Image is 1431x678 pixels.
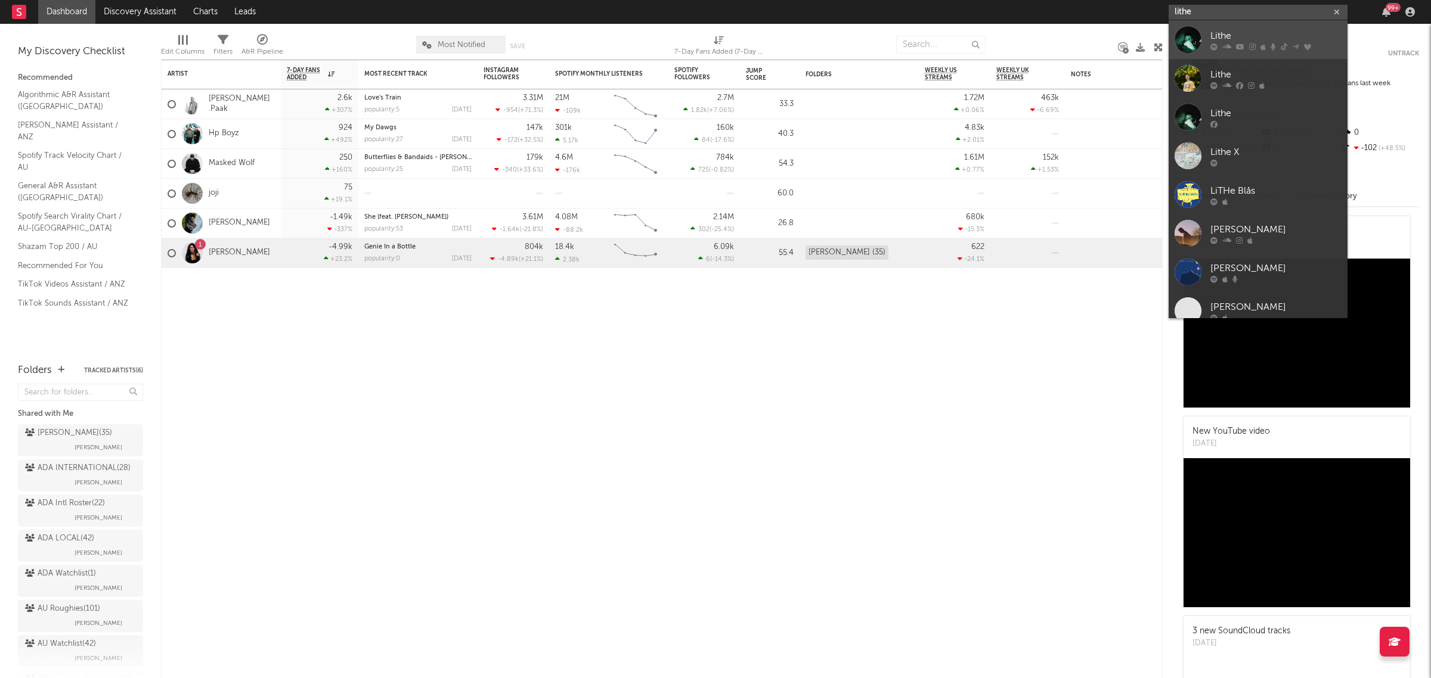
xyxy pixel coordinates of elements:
[690,166,734,173] div: ( )
[1169,5,1348,20] input: Search for artists
[555,154,573,161] div: 4.6M
[609,209,662,238] svg: Chart title
[209,188,219,198] a: joji
[698,255,734,263] div: ( )
[712,137,732,144] span: -17.6 %
[958,225,984,233] div: -15.3 %
[18,119,131,143] a: [PERSON_NAME] Assistant / ANZ
[18,45,143,59] div: My Discovery Checklist
[324,195,352,203] div: +19.1 %
[18,565,143,597] a: ADA Watchlist(1)[PERSON_NAME]
[18,635,143,667] a: AU Watchlist(42)[PERSON_NAME]
[18,210,131,234] a: Spotify Search Virality Chart / AU-[GEOGRAPHIC_DATA]
[75,475,122,490] span: [PERSON_NAME]
[364,95,472,101] div: Love's Train
[958,255,984,263] div: -24.1 %
[1071,71,1190,78] div: Notes
[746,67,776,82] div: Jump Score
[364,244,416,250] a: Genie In a Bottle
[25,496,105,511] div: ADA Intl Roster ( 22 )
[18,297,131,310] a: TikTok Sounds Assistant / ANZ
[1192,438,1270,450] div: [DATE]
[1210,106,1342,120] div: Lithe
[18,240,131,253] a: Shazam Top 200 / AU
[209,94,275,114] a: [PERSON_NAME] .Paak
[330,213,352,221] div: -1.49k
[494,166,543,173] div: ( )
[609,238,662,268] svg: Chart title
[746,127,794,141] div: 40.3
[519,137,541,144] span: +32.5 %
[209,129,239,139] a: Hp Boyz
[713,213,734,221] div: 2.14M
[502,167,517,173] span: -340
[746,246,794,260] div: 55.4
[364,70,454,77] div: Most Recent Track
[364,214,448,220] a: She (feat. [PERSON_NAME])
[925,67,967,81] span: Weekly US Streams
[526,124,543,132] div: 147k
[521,226,541,233] span: -21.8 %
[717,124,734,132] div: 160k
[25,637,96,651] div: AU Watchlist ( 42 )
[964,94,984,102] div: 1.72M
[746,216,794,231] div: 26.8
[746,186,794,201] div: 60.0
[1192,637,1290,649] div: [DATE]
[1169,253,1348,291] a: [PERSON_NAME]
[324,255,352,263] div: +23.2 %
[75,616,122,630] span: [PERSON_NAME]
[996,67,1041,81] span: Weekly UK Streams
[698,167,709,173] span: 725
[1210,145,1342,159] div: Lithe X
[503,107,518,114] span: -954
[18,384,143,401] input: Search for folders...
[806,245,888,260] div: [PERSON_NAME] (35)
[25,567,96,581] div: ADA Watchlist ( 1 )
[717,94,734,102] div: 2.7M
[1041,94,1059,102] div: 463k
[1386,3,1401,12] div: 99 +
[966,213,984,221] div: 680k
[1169,175,1348,214] a: LiTHe Blås
[452,256,472,262] div: [DATE]
[1169,291,1348,330] a: [PERSON_NAME]
[213,45,233,59] div: Filters
[510,43,525,49] button: Save
[364,226,403,232] div: popularity: 53
[896,36,986,54] input: Search...
[1340,141,1419,156] div: -102
[1210,300,1342,314] div: [PERSON_NAME]
[213,30,233,64] div: Filters
[555,166,580,174] div: -176k
[712,256,732,263] span: -14.3 %
[18,459,143,492] a: ADA INTERNATIONAL(28)[PERSON_NAME]
[168,70,257,77] div: Artist
[327,225,352,233] div: -337 %
[25,426,112,440] div: [PERSON_NAME] ( 35 )
[25,531,94,546] div: ADA LOCAL ( 42 )
[75,440,122,455] span: [PERSON_NAME]
[698,226,710,233] span: 302
[555,256,580,263] div: 2.38k
[452,166,472,173] div: [DATE]
[709,107,732,114] span: +7.06 %
[364,95,401,101] a: Love's Train
[555,243,574,251] div: 18.4k
[504,137,518,144] span: -172
[1210,184,1342,198] div: LiTHe Blås
[523,94,543,102] div: 3.31M
[956,136,984,144] div: +2.01 %
[525,243,543,251] div: 804k
[241,30,283,64] div: A&R Pipeline
[954,106,984,114] div: +0.06 %
[806,71,895,78] div: Folders
[492,225,543,233] div: ( )
[555,107,581,114] div: -109k
[339,124,352,132] div: 924
[325,166,352,173] div: +160 %
[452,226,472,232] div: [DATE]
[1210,261,1342,275] div: [PERSON_NAME]
[75,581,122,595] span: [PERSON_NAME]
[364,214,472,220] div: She (feat. Kurtis Wells)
